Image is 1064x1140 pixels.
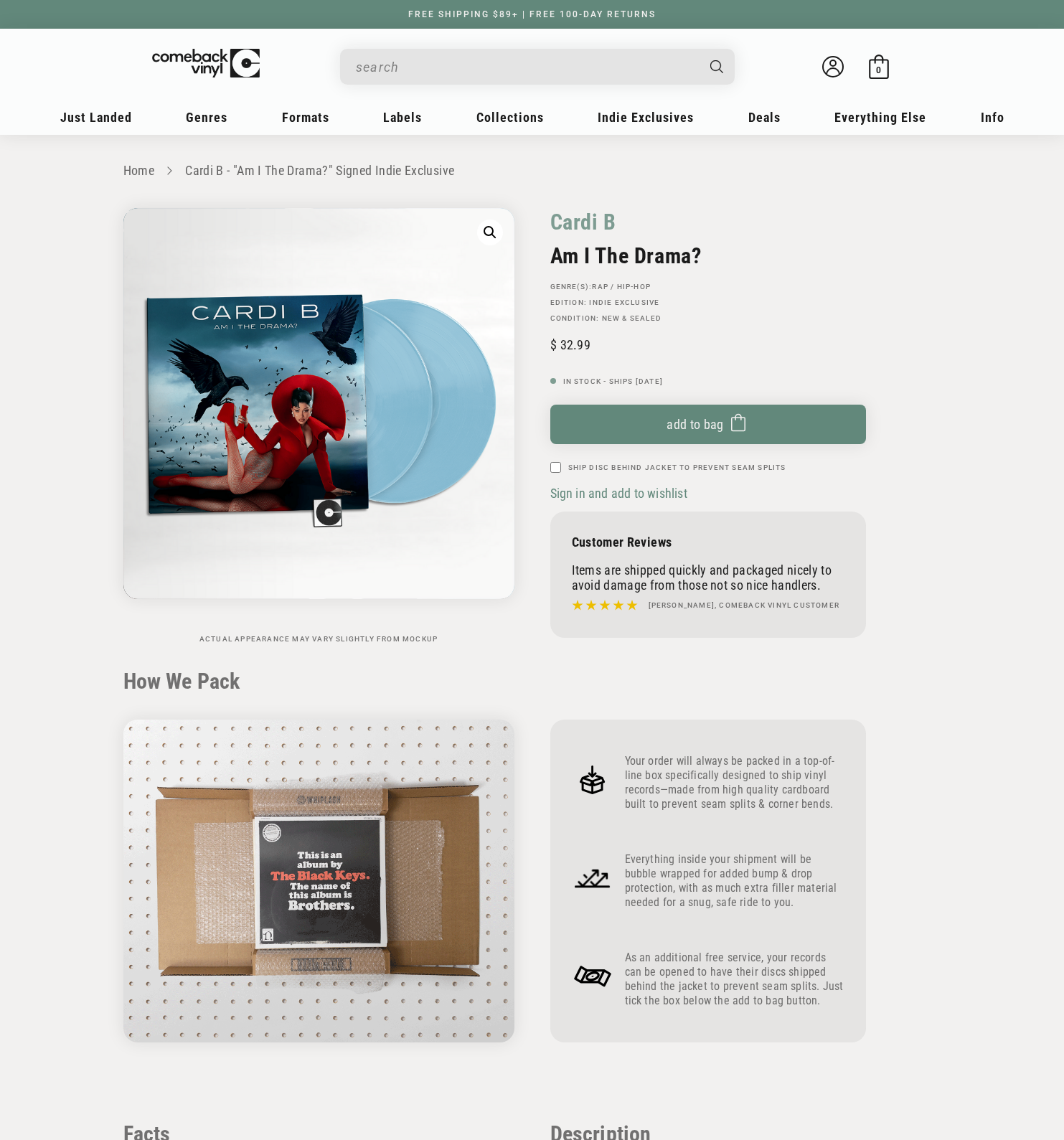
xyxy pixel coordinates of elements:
media-gallery: Gallery Viewer [123,208,514,644]
p: As an additional free service, your records can be opened to have their discs shipped behind the ... [625,951,844,1008]
img: Frame_4_2.png [572,956,613,997]
p: Items are shipped quickly and packaged nicely to avoid damage from those not so nice handlers. [572,562,844,593]
span: Formats [282,110,329,125]
img: Frame_4_1.png [572,857,613,899]
p: Edition: [550,298,866,307]
button: Add to bag [550,405,866,444]
a: Rap / Hip-Hop [592,283,651,291]
a: Cardi B - "Am I The Drama?" Signed Indie Exclusive [185,163,454,178]
a: Cardi B [550,208,616,236]
a: Indie Exclusive [589,298,659,306]
a: Home [123,163,154,178]
a: FREE SHIPPING $89+ | FREE 100-DAY RETURNS [394,9,670,19]
p: Customer Reviews [572,534,844,550]
span: Just Landed [60,110,132,125]
p: GENRE(S): [550,283,866,291]
input: search [356,52,696,82]
p: In Stock - Ships [DATE] [550,377,866,386]
h2: How We Pack [123,669,941,694]
span: Labels [383,110,422,125]
img: star5.svg [572,596,638,615]
p: Actual appearance may vary slightly from mockup [123,635,514,644]
span: Info [981,110,1004,125]
h4: [PERSON_NAME], Comeback Vinyl customer [649,600,840,611]
button: Sign in and add to wishlist [550,485,692,501]
span: Collections [476,110,544,125]
span: Indie Exclusives [598,110,694,125]
h2: Am I The Drama? [550,243,866,268]
nav: breadcrumbs [123,161,941,182]
div: Search [340,49,735,85]
span: 0 [876,65,881,75]
button: Search [697,49,736,85]
span: Add to bag [667,417,724,432]
span: Deals [748,110,781,125]
img: Frame_4.png [572,759,613,801]
p: Your order will always be packed in a top-of-line box specifically designed to ship vinyl records... [625,754,844,811]
span: Genres [186,110,227,125]
span: Everything Else [834,110,926,125]
img: HowWePack-Updated.gif [123,720,514,1042]
p: Everything inside your shipment will be bubble wrapped for added bump & drop protection, with as ... [625,852,844,910]
label: Ship Disc Behind Jacket To Prevent Seam Splits [568,462,786,473]
p: Condition: New & Sealed [550,314,866,323]
span: $ [550,337,557,352]
span: 32.99 [550,337,590,352]
span: Sign in and add to wishlist [550,486,687,501]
